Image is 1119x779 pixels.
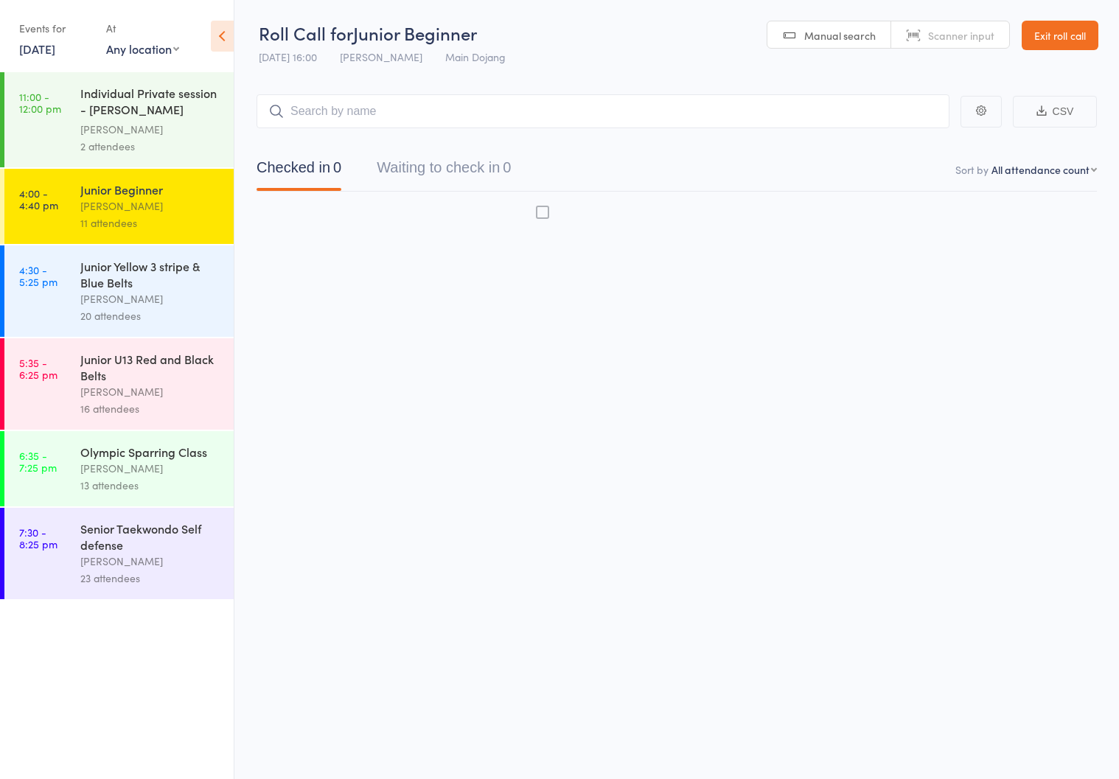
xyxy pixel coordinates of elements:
div: Any location [106,41,179,57]
div: 20 attendees [80,307,221,324]
div: 23 attendees [80,570,221,587]
div: Individual Private session - [PERSON_NAME] ([PERSON_NAME]) Clwyde [80,85,221,121]
div: Junior U13 Red and Black Belts [80,351,221,383]
a: 5:35 -6:25 pmJunior U13 Red and Black Belts[PERSON_NAME]16 attendees [4,338,234,430]
a: 4:00 -4:40 pmJunior Beginner[PERSON_NAME]11 attendees [4,169,234,244]
div: 13 attendees [80,477,221,494]
div: 2 attendees [80,138,221,155]
time: 7:30 - 8:25 pm [19,526,57,550]
div: 11 attendees [80,214,221,231]
time: 11:00 - 12:00 pm [19,91,61,114]
span: [PERSON_NAME] [340,49,422,64]
span: Roll Call for [259,21,353,45]
div: 0 [503,159,511,175]
time: 4:00 - 4:40 pm [19,187,58,211]
div: Junior Yellow 3 stripe & Blue Belts [80,258,221,290]
span: Manual search [804,28,876,43]
span: Main Dojang [445,49,506,64]
button: Checked in0 [257,152,341,191]
div: 0 [333,159,341,175]
span: [DATE] 16:00 [259,49,317,64]
time: 5:35 - 6:25 pm [19,357,57,380]
div: Olympic Sparring Class [80,444,221,460]
span: Scanner input [928,28,994,43]
button: CSV [1013,96,1097,127]
div: [PERSON_NAME] [80,198,221,214]
input: Search by name [257,94,949,128]
time: 4:30 - 5:25 pm [19,264,57,287]
label: Sort by [955,162,989,177]
div: [PERSON_NAME] [80,383,221,400]
div: [PERSON_NAME] [80,121,221,138]
a: Exit roll call [1022,21,1098,50]
a: [DATE] [19,41,55,57]
a: 11:00 -12:00 pmIndividual Private session - [PERSON_NAME] ([PERSON_NAME]) Clwyde[PERSON_NAME]2 at... [4,72,234,167]
a: 4:30 -5:25 pmJunior Yellow 3 stripe & Blue Belts[PERSON_NAME]20 attendees [4,245,234,337]
div: At [106,16,179,41]
div: Senior Taekwondo Self defense [80,520,221,553]
div: [PERSON_NAME] [80,553,221,570]
div: 16 attendees [80,400,221,417]
a: 6:35 -7:25 pmOlympic Sparring Class[PERSON_NAME]13 attendees [4,431,234,506]
div: All attendance count [991,162,1090,177]
button: Waiting to check in0 [377,152,511,191]
time: 6:35 - 7:25 pm [19,450,57,473]
div: [PERSON_NAME] [80,460,221,477]
div: Events for [19,16,91,41]
span: Junior Beginner [353,21,477,45]
div: Junior Beginner [80,181,221,198]
a: 7:30 -8:25 pmSenior Taekwondo Self defense[PERSON_NAME]23 attendees [4,508,234,599]
div: [PERSON_NAME] [80,290,221,307]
